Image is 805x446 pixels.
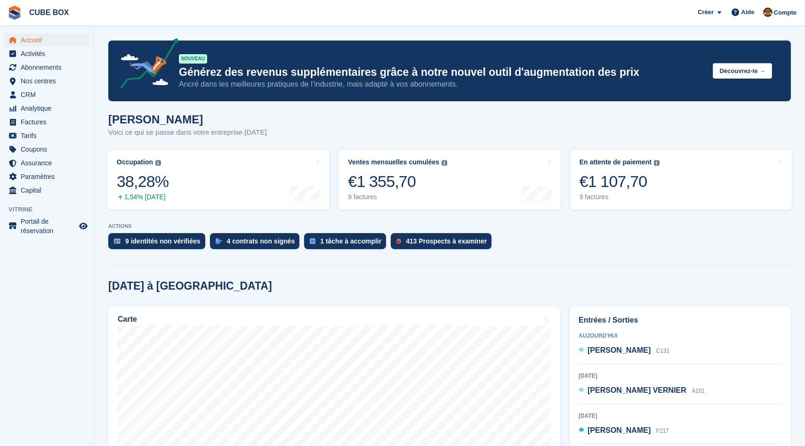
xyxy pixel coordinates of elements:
a: menu [5,47,89,60]
span: Assurance [21,156,77,170]
img: icon-info-grey-7440780725fd019a000dd9b08b2336e03edf1995a4989e88bcd33f0948082b44.svg [155,160,161,166]
div: 9 identités non vérifiées [125,237,201,245]
a: 413 Prospects à examiner [391,233,496,254]
span: Vitrine [8,205,94,214]
h2: [DATE] à [GEOGRAPHIC_DATA] [108,280,272,292]
span: CRM [21,88,77,101]
div: En attente de paiement [580,158,652,166]
img: task-75834270c22a3079a89374b754ae025e5fb1db73e45f91037f5363f120a921f8.svg [310,238,315,244]
span: Capital [21,184,77,197]
span: Compte [774,8,797,17]
span: Aide [741,8,754,17]
a: menu [5,88,89,101]
a: En attente de paiement €1 107,70 9 factures [570,150,792,210]
a: 4 contrats non signés [210,233,305,254]
a: CUBE BOX [25,5,72,20]
a: menu [5,102,89,115]
span: [PERSON_NAME] [588,346,651,354]
div: 4 contrats non signés [227,237,295,245]
div: [DATE] [579,372,782,380]
a: [PERSON_NAME] C131 [579,345,669,357]
span: [PERSON_NAME] [588,426,651,434]
button: Découvrez-le → [713,63,772,79]
div: €1 107,70 [580,172,660,191]
p: ACTIONS [108,223,791,229]
a: [PERSON_NAME] F217 [579,425,669,437]
a: menu [5,143,89,156]
span: Tarifs [21,129,77,142]
img: contract_signature_icon-13c848040528278c33f63329250d36e43548de30e8caae1d1a13099fd9432cc5.svg [216,238,222,244]
span: A101 [692,388,705,394]
span: Factures [21,115,77,129]
span: Portail de réservation [21,217,77,235]
div: [DATE] [579,412,782,420]
div: 9 factures [580,193,660,201]
a: 9 identités non vérifiées [108,233,210,254]
span: Analytique [21,102,77,115]
div: Ventes mensuelles cumulées [348,158,439,166]
a: menu [5,61,89,74]
img: price-adjustments-announcement-icon-8257ccfd72463d97f412b2fc003d46551f7dbcb40ab6d574587a9cd5c0d94... [113,38,178,92]
span: Paramètres [21,170,77,183]
div: 38,28% [117,172,169,191]
img: prospect-51fa495bee0391a8d652442698ab0144808aea92771e9ea1ae160a38d050c398.svg [396,238,401,244]
img: verify_identity-adf6edd0f0f0b5bbfe63781bf79b02c33cf7c696d77639b501bdc392416b5a36.svg [114,238,121,244]
div: 1,54% [DATE] [117,193,169,201]
img: icon-info-grey-7440780725fd019a000dd9b08b2336e03edf1995a4989e88bcd33f0948082b44.svg [442,160,447,166]
a: [PERSON_NAME] VERNIER A101 [579,385,705,397]
a: menu [5,170,89,183]
a: menu [5,184,89,197]
span: Abonnements [21,61,77,74]
div: 413 Prospects à examiner [406,237,487,245]
span: F217 [656,428,669,434]
a: Boutique d'aperçu [78,220,89,232]
a: menu [5,74,89,88]
p: Voici ce qui se passe dans votre entreprise [DATE] [108,127,267,138]
span: C131 [656,348,670,354]
h1: [PERSON_NAME] [108,113,267,126]
div: Aujourd'hui [579,332,782,340]
a: Occupation 38,28% 1,54% [DATE] [107,150,329,210]
span: Activités [21,47,77,60]
div: Occupation [117,158,153,166]
div: €1 355,70 [348,172,447,191]
p: Ancré dans les meilleures pratiques de l’industrie, mais adapté à vos abonnements. [179,79,705,89]
span: Accueil [21,33,77,47]
a: menu [5,33,89,47]
img: stora-icon-8386f47178a22dfd0bd8f6a31ec36ba5ce8667c1dd55bd0f319d3a0aa187defe.svg [8,6,22,20]
div: 9 factures [348,193,447,201]
img: alex soubira [763,8,773,17]
p: Générez des revenus supplémentaires grâce à notre nouvel outil d'augmentation des prix [179,65,705,79]
span: [PERSON_NAME] VERNIER [588,386,686,394]
a: menu [5,129,89,142]
div: NOUVEAU [179,54,207,64]
a: 1 tâche à accomplir [304,233,391,254]
img: icon-info-grey-7440780725fd019a000dd9b08b2336e03edf1995a4989e88bcd33f0948082b44.svg [654,160,660,166]
a: Ventes mensuelles cumulées €1 355,70 9 factures [338,150,560,210]
span: Coupons [21,143,77,156]
a: menu [5,217,89,235]
a: menu [5,115,89,129]
div: 1 tâche à accomplir [320,237,381,245]
span: Nos centres [21,74,77,88]
h2: Carte [118,315,137,324]
span: Créer [698,8,714,17]
h2: Entrées / Sorties [579,315,782,326]
a: menu [5,156,89,170]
